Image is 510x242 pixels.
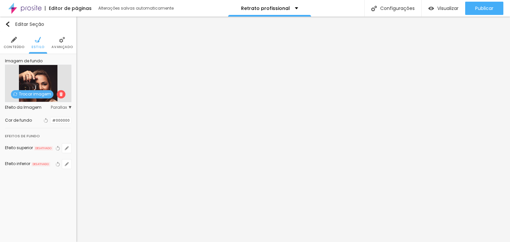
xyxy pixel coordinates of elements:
img: Icone [13,92,17,96]
span: Conteúdo [4,45,25,49]
img: Icone [5,22,10,27]
img: Icone [59,37,65,43]
div: Imagem de fundo [5,59,71,63]
span: Visualizar [437,6,459,11]
div: Cor de fundo [5,118,32,122]
div: Efeitos de fundo [5,132,40,140]
div: Efeito superior [5,146,33,150]
button: Visualizar [422,2,465,15]
img: Icone [35,37,41,43]
div: Efeito da Imagem [5,105,51,109]
div: Efeitos de fundo [5,128,71,140]
span: Trocar imagem [11,90,53,98]
button: Publicar [465,2,503,15]
div: Editor de páginas [45,6,92,11]
img: view-1.svg [428,6,434,11]
div: Efeito inferior [5,162,30,166]
img: Icone [11,37,17,43]
iframe: Editor [76,17,510,242]
div: Editar Seção [5,22,44,27]
span: Estilo [32,45,44,49]
img: Icone [371,6,377,11]
img: Icone [59,92,63,96]
span: Parallax [51,105,71,109]
div: Alterações salvas automaticamente [98,6,175,10]
span: DESATIVADO [34,146,53,151]
span: Publicar [475,6,493,11]
p: Retrato profissional [241,6,290,11]
span: DESATIVADO [32,162,50,167]
span: Avançado [51,45,73,49]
